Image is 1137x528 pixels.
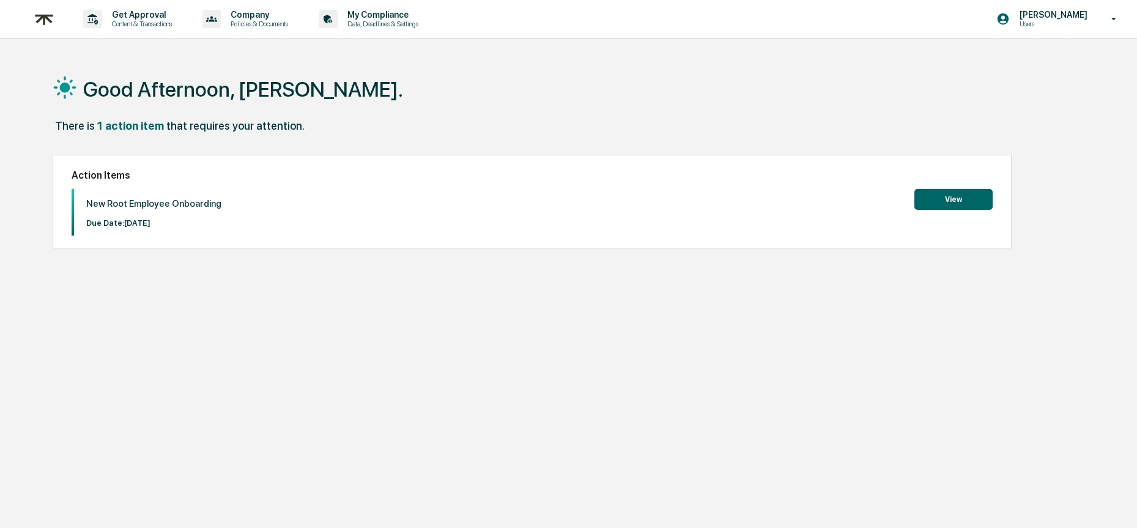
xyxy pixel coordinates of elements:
[97,119,164,132] div: 1 action item
[221,20,294,28] p: Policies & Documents
[72,169,993,181] h2: Action Items
[29,4,59,34] img: logo
[102,10,178,20] p: Get Approval
[338,10,424,20] p: My Compliance
[914,193,993,204] a: View
[338,20,424,28] p: Data, Deadlines & Settings
[166,119,305,132] div: that requires your attention.
[221,10,294,20] p: Company
[55,119,95,132] div: There is
[914,189,993,210] button: View
[1010,20,1094,28] p: Users
[86,198,221,209] p: New Root Employee Onboarding
[83,77,403,102] h1: Good Afternoon, [PERSON_NAME].
[1010,10,1094,20] p: [PERSON_NAME]
[102,20,178,28] p: Content & Transactions
[86,218,221,228] p: Due Date: [DATE]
